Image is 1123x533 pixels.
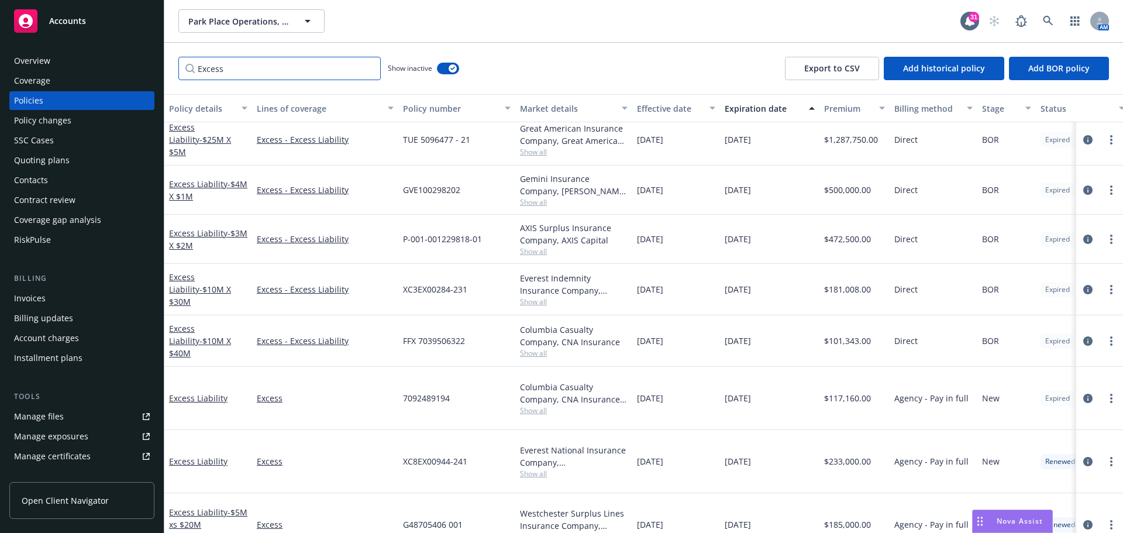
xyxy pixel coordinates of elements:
[983,9,1006,33] a: Start snowing
[169,335,231,359] span: - $10M X $40M
[824,455,871,467] span: $233,000.00
[22,494,109,507] span: Open Client Navigator
[9,111,154,130] a: Policy changes
[520,297,628,307] span: Show all
[824,133,878,146] span: $1,287,750.00
[824,518,871,531] span: $185,000.00
[169,178,247,202] a: Excess Liability
[884,57,1004,80] button: Add historical policy
[725,335,751,347] span: [DATE]
[982,392,1000,404] span: New
[164,94,252,122] button: Policy details
[1036,9,1060,33] a: Search
[1041,102,1112,115] div: Status
[1045,185,1070,195] span: Expired
[894,233,918,245] span: Direct
[520,469,628,479] span: Show all
[725,518,751,531] span: [DATE]
[1104,133,1118,147] a: more
[1081,133,1095,147] a: circleInformation
[520,507,628,532] div: Westchester Surplus Lines Insurance Company, Chubb Group, RT Specialty Insurance Services, LLC (R...
[1045,135,1070,145] span: Expired
[1104,232,1118,246] a: more
[388,63,432,73] span: Show inactive
[725,133,751,146] span: [DATE]
[9,427,154,446] a: Manage exposures
[725,184,751,196] span: [DATE]
[9,407,154,426] a: Manage files
[894,102,960,115] div: Billing method
[169,393,228,404] a: Excess Liability
[982,455,1000,467] span: New
[9,309,154,328] a: Billing updates
[403,455,467,467] span: XC8EX00944-241
[982,102,1018,115] div: Stage
[1081,232,1095,246] a: circleInformation
[14,131,54,150] div: SSC Cases
[14,349,82,367] div: Installment plans
[894,518,969,531] span: Agency - Pay in full
[14,427,88,446] div: Manage exposures
[1045,284,1070,295] span: Expired
[14,289,46,308] div: Invoices
[1081,518,1095,532] a: circleInformation
[169,122,231,157] a: Excess Liability
[169,178,247,202] span: - $4M X $1M
[169,228,247,251] span: - $3M X $2M
[169,271,231,307] a: Excess Liability
[169,134,231,157] span: - $25M X $5M
[824,392,871,404] span: $117,160.00
[257,283,394,295] a: Excess - Excess Liability
[973,510,987,532] div: Drag to move
[824,184,871,196] span: $500,000.00
[257,518,394,531] a: Excess
[977,94,1036,122] button: Stage
[257,392,394,404] a: Excess
[785,57,879,80] button: Export to CSV
[403,233,482,245] span: P-001-001229818-01
[637,133,663,146] span: [DATE]
[257,184,394,196] a: Excess - Excess Liability
[890,94,977,122] button: Billing method
[1045,456,1075,467] span: Renewed
[14,171,48,190] div: Contacts
[982,283,999,295] span: BOR
[9,467,154,486] a: Manage claims
[14,407,64,426] div: Manage files
[49,16,86,26] span: Accounts
[169,228,247,251] a: Excess Liability
[398,94,515,122] button: Policy number
[824,233,871,245] span: $472,500.00
[1028,63,1090,74] span: Add BOR policy
[637,455,663,467] span: [DATE]
[637,392,663,404] span: [DATE]
[1081,391,1095,405] a: circleInformation
[1045,520,1075,530] span: Renewed
[982,184,999,196] span: BOR
[257,455,394,467] a: Excess
[894,392,969,404] span: Agency - Pay in full
[637,233,663,245] span: [DATE]
[9,191,154,209] a: Contract review
[520,222,628,246] div: AXIS Surplus Insurance Company, AXIS Capital
[14,51,50,70] div: Overview
[9,71,154,90] a: Coverage
[725,233,751,245] span: [DATE]
[1081,283,1095,297] a: circleInformation
[725,455,751,467] span: [DATE]
[520,272,628,297] div: Everest Indemnity Insurance Company, [GEOGRAPHIC_DATA]
[520,324,628,348] div: Columbia Casualty Company, CNA Insurance
[14,329,79,348] div: Account charges
[520,102,615,115] div: Market details
[997,516,1043,526] span: Nova Assist
[1045,336,1070,346] span: Expired
[169,102,235,115] div: Policy details
[1104,518,1118,532] a: more
[894,335,918,347] span: Direct
[9,391,154,403] div: Tools
[14,231,51,249] div: RiskPulse
[9,171,154,190] a: Contacts
[14,447,91,466] div: Manage certificates
[969,12,979,22] div: 31
[520,197,628,207] span: Show all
